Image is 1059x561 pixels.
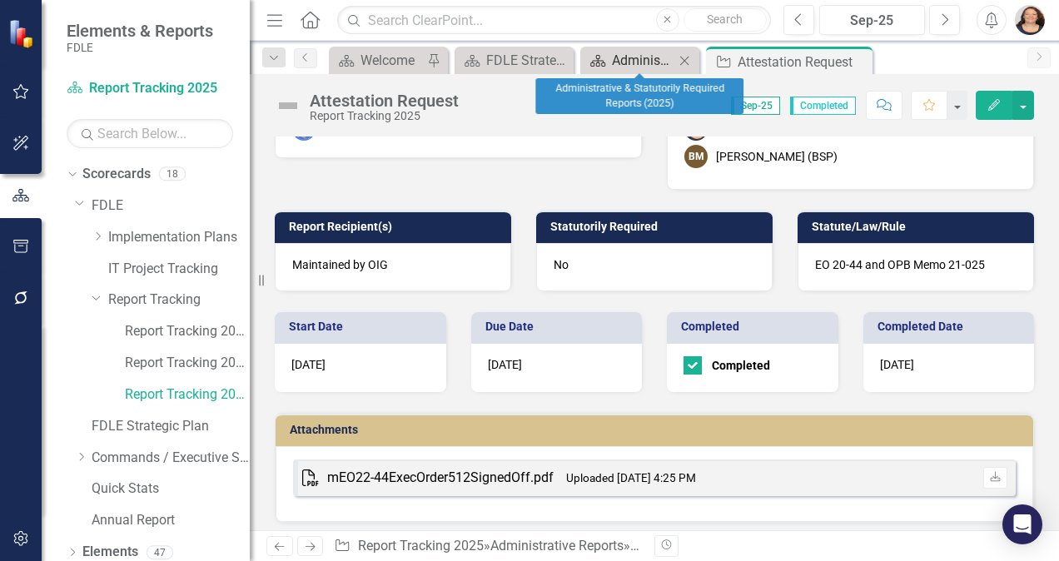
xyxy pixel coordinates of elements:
span: Maintained by OIG [292,258,388,271]
h3: Report Recipient(s) [289,221,503,233]
div: Administrative & Statutorily Required Reports (2025) [535,78,743,114]
div: Administrative & Statutorily Required Reports (2025) [612,50,674,71]
a: Report Tracking [108,290,250,310]
span: Completed [790,97,856,115]
a: Scorecards [82,165,151,184]
h3: Statutorily Required [550,221,764,233]
span: [DATE] [880,358,914,371]
div: Attestation Request [310,92,459,110]
a: Report Tracking 2023 [125,322,250,341]
a: Welcome [333,50,423,71]
div: [PERSON_NAME] (BSP) [716,148,838,165]
a: Administrative & Statutorily Required Reports (2025) [584,50,674,71]
a: Annual Report [92,511,250,530]
div: Attestation Request [738,52,868,72]
span: EO 20-44 and OPB Memo 21-025 [815,258,985,271]
a: FDLE Strategic Plan [459,50,569,71]
button: Sep-25 [819,5,925,35]
span: No [554,258,569,271]
img: Elizabeth Martin [1015,5,1045,35]
span: Sep-25 [731,97,780,115]
div: 47 [147,545,173,559]
h3: Completed [681,320,830,333]
a: Report Tracking 2025 [358,538,484,554]
span: [DATE] [488,358,522,371]
img: ClearPoint Strategy [8,18,38,48]
div: BM [684,145,708,168]
a: FDLE Strategic Plan [92,417,250,436]
h3: Completed Date [878,320,1027,333]
div: Report Tracking 2025 [310,110,459,122]
div: FDLE Strategic Plan [486,50,569,71]
img: Not Defined [275,92,301,119]
span: [DATE] [291,358,326,371]
input: Search Below... [67,119,233,148]
a: Quick Stats [92,479,250,499]
a: Report Tracking 2024 [125,354,250,373]
input: Search ClearPoint... [337,6,771,35]
div: » » [334,537,642,556]
small: FDLE [67,41,213,54]
span: Elements & Reports [67,21,213,41]
a: Implementation Plans [108,228,250,247]
h3: Attachments [290,424,1025,436]
a: Commands / Executive Support Branch [92,449,250,468]
button: Search [684,8,767,32]
div: 18 [159,167,186,181]
a: FDLE [92,196,250,216]
div: Welcome [360,50,423,71]
h3: Start Date [289,320,438,333]
a: Administrative Reports [490,538,624,554]
a: IT Project Tracking [108,260,250,279]
div: Sep-25 [825,11,919,31]
a: Report Tracking 2025 [125,385,250,405]
h3: Due Date [485,320,634,333]
div: mEO22-44ExecOrder512SignedOff.pdf [327,469,554,488]
a: Report Tracking 2025 [67,79,233,98]
small: Uploaded [DATE] 4:25 PM [566,471,696,484]
span: Search [707,12,743,26]
h3: Statute/Law/Rule [812,221,1026,233]
div: Open Intercom Messenger [1002,504,1042,544]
